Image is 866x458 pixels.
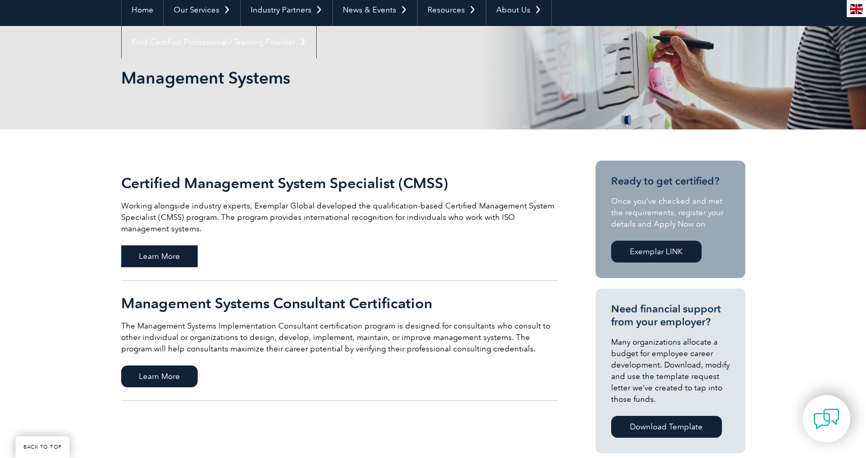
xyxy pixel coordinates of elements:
[121,161,558,281] a: Certified Management System Specialist (CMSS) Working alongside industry experts, Exemplar Global...
[121,295,558,311] h2: Management Systems Consultant Certification
[121,175,558,191] h2: Certified Management System Specialist (CMSS)
[813,406,839,432] img: contact-chat.png
[121,320,558,355] p: The Management Systems Implementation Consultant certification program is designed for consultant...
[611,175,730,188] h3: Ready to get certified?
[611,195,730,230] p: Once you’ve checked and met the requirements, register your details and Apply Now on
[122,26,316,58] a: Find Certified Professional / Training Provider
[121,200,558,234] p: Working alongside industry experts, Exemplar Global developed the qualification-based Certified M...
[611,416,722,438] a: Download Template
[121,245,198,267] span: Learn More
[611,303,730,329] h3: Need financial support from your employer?
[611,241,702,263] a: Exemplar LINK
[121,365,198,387] span: Learn More
[16,436,70,458] a: BACK TO TOP
[850,4,863,14] img: en
[611,336,730,405] p: Many organizations allocate a budget for employee career development. Download, modify and use th...
[121,281,558,401] a: Management Systems Consultant Certification The Management Systems Implementation Consultant cert...
[121,68,521,88] h1: Management Systems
